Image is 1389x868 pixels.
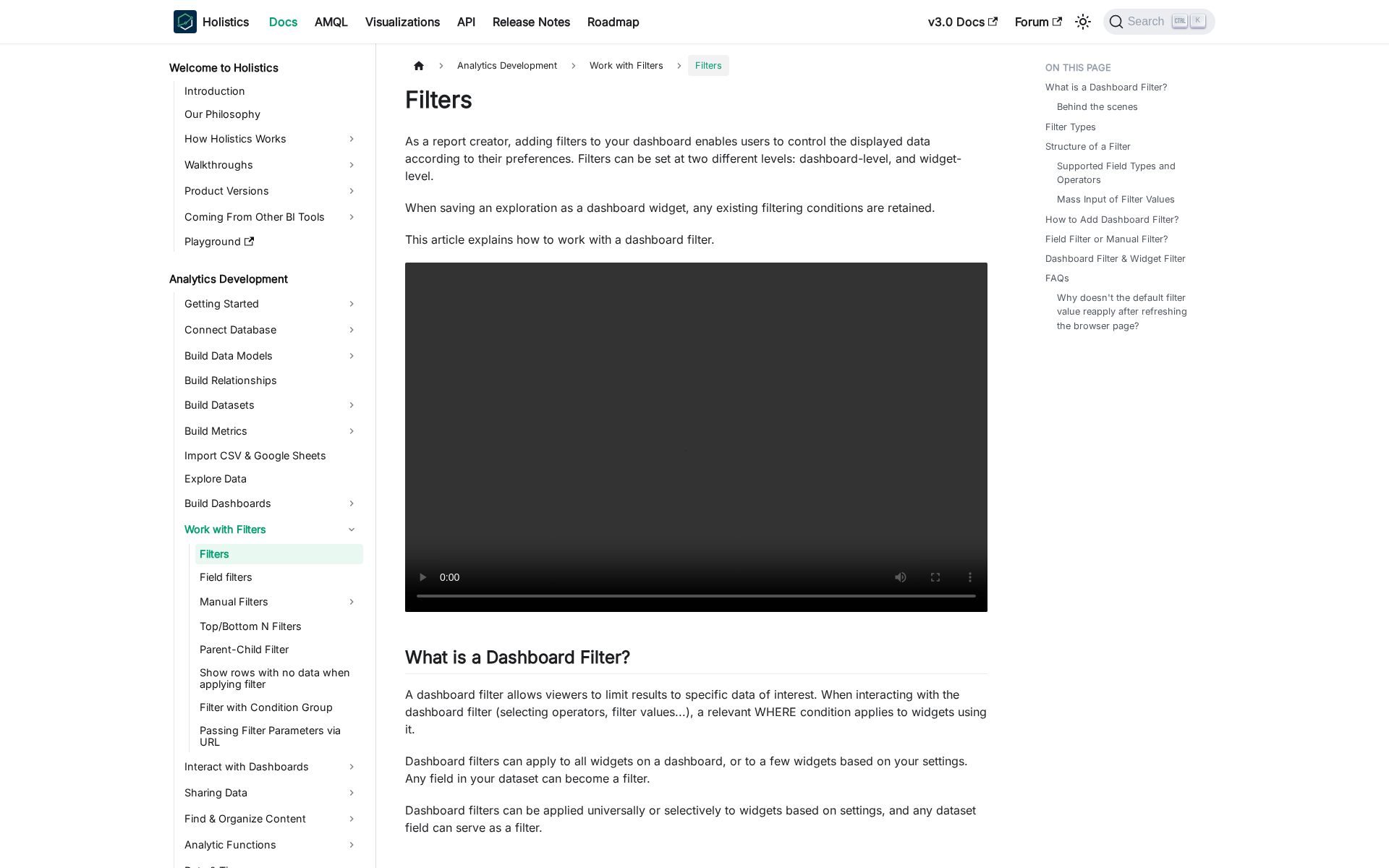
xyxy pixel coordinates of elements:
[688,55,729,76] span: Filters
[919,10,1006,33] a: v3.0 Docs
[180,446,363,466] a: Import CSV & Google Sheets
[1045,213,1179,226] a: How to Add Dashboard Filter?
[195,663,363,694] a: Show rows with no data when applying filter
[405,132,987,184] p: As a report creator, adding filters to your dashboard enables users to control the displayed data...
[180,344,363,367] a: Build Data Models
[195,544,363,564] a: Filters
[180,81,363,101] a: Introduction
[174,10,197,33] img: Holistics
[1123,15,1173,28] span: Search
[180,755,363,778] a: Interact with Dashboards
[1045,232,1168,246] a: Field Filter or Manual Filter?
[195,590,363,613] a: Manual Filters
[1071,10,1095,33] button: Switch between dark and light mode (currently light mode)
[195,567,363,587] a: Field filters
[405,55,987,76] nav: Breadcrumbs
[180,179,363,203] a: Product Versions
[180,318,363,341] a: Connect Database
[582,55,671,76] span: Work with Filters
[405,263,987,612] video: Your browser does not support embedding video, but you can .
[1057,159,1201,187] a: Supported Field Types and Operators
[180,833,363,856] a: Analytic Functions
[449,10,484,33] a: API
[357,10,449,33] a: Visualizations
[195,616,363,637] a: Top/Bottom N Filters
[180,469,363,489] a: Explore Data
[1045,271,1069,285] a: FAQs
[180,492,363,515] a: Build Dashboards
[1191,14,1205,27] kbd: K
[180,370,363,391] a: Build Relationships
[174,10,249,33] a: HolisticsHolistics
[1045,80,1168,94] a: What is a Dashboard Filter?
[1057,100,1138,114] a: Behind the scenes
[306,10,357,33] a: AMQL
[180,104,363,124] a: Our Philosophy
[180,205,363,229] a: Coming From Other BI Tools
[165,58,363,78] a: Welcome to Holistics
[195,639,363,660] a: Parent-Child Filter
[180,807,363,830] a: Find & Organize Content
[180,153,363,176] a: Walkthroughs
[405,686,987,738] p: A dashboard filter allows viewers to limit results to specific data of interest. When interacting...
[195,697,363,718] a: Filter with Condition Group
[165,269,363,289] a: Analytics Development
[159,43,376,868] nav: Docs sidebar
[1057,192,1175,206] a: Mass Input of Filter Values
[579,10,648,33] a: Roadmap
[405,55,433,76] a: Home page
[180,231,363,252] a: Playground
[1045,252,1186,265] a: Dashboard Filter & Widget Filter
[180,393,363,417] a: Build Datasets
[405,231,987,248] p: This article explains how to work with a dashboard filter.
[180,292,363,315] a: Getting Started
[195,720,363,752] a: Passing Filter Parameters via URL
[180,127,363,150] a: How Holistics Works
[1057,291,1201,333] a: Why doesn't the default filter value reapply after refreshing the browser page?
[180,781,363,804] a: Sharing Data
[405,85,987,114] h1: Filters
[180,518,363,541] a: Work with Filters
[1103,9,1215,35] button: Search (Ctrl+K)
[1006,10,1071,33] a: Forum
[450,55,564,76] span: Analytics Development
[260,10,306,33] a: Docs
[405,647,987,674] h2: What is a Dashboard Filter?
[484,10,579,33] a: Release Notes
[180,420,363,443] a: Build Metrics
[203,13,249,30] b: Holistics
[1045,120,1096,134] a: Filter Types
[1045,140,1131,153] a: Structure of a Filter
[405,801,987,836] p: Dashboard filters can be applied universally or selectively to widgets based on settings, and any...
[405,199,987,216] p: When saving an exploration as a dashboard widget, any existing filtering conditions are retained.
[405,752,987,787] p: Dashboard filters can apply to all widgets on a dashboard, or to a few widgets based on your sett...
